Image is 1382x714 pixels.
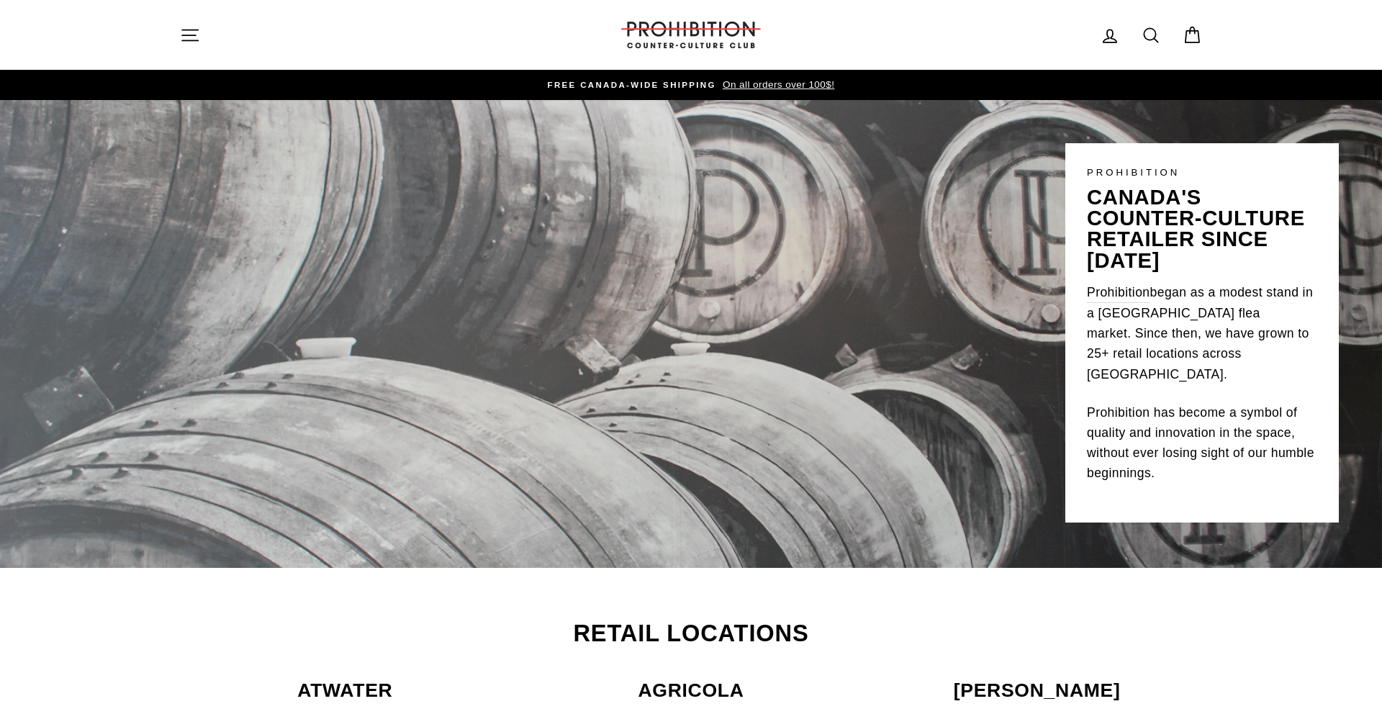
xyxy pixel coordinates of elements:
[1087,282,1150,303] a: Prohibition
[719,79,834,90] span: On all orders over 100$!
[184,77,1198,93] a: FREE CANADA-WIDE SHIPPING On all orders over 100$!
[180,622,1202,646] h2: Retail Locations
[1087,187,1317,271] p: canada's counter-culture retailer since [DATE]
[619,22,763,48] img: PROHIBITION COUNTER-CULTURE CLUB
[526,681,857,700] p: AGRICOLA
[1087,165,1317,180] p: PROHIBITION
[548,81,716,89] span: FREE CANADA-WIDE SHIPPING
[1087,402,1317,484] p: Prohibition has become a symbol of quality and innovation in the space, without ever losing sight...
[872,681,1202,700] p: [PERSON_NAME]
[180,681,510,700] p: ATWATER
[1087,282,1317,384] p: began as a modest stand in a [GEOGRAPHIC_DATA] flea market. Since then, we have grown to 25+ reta...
